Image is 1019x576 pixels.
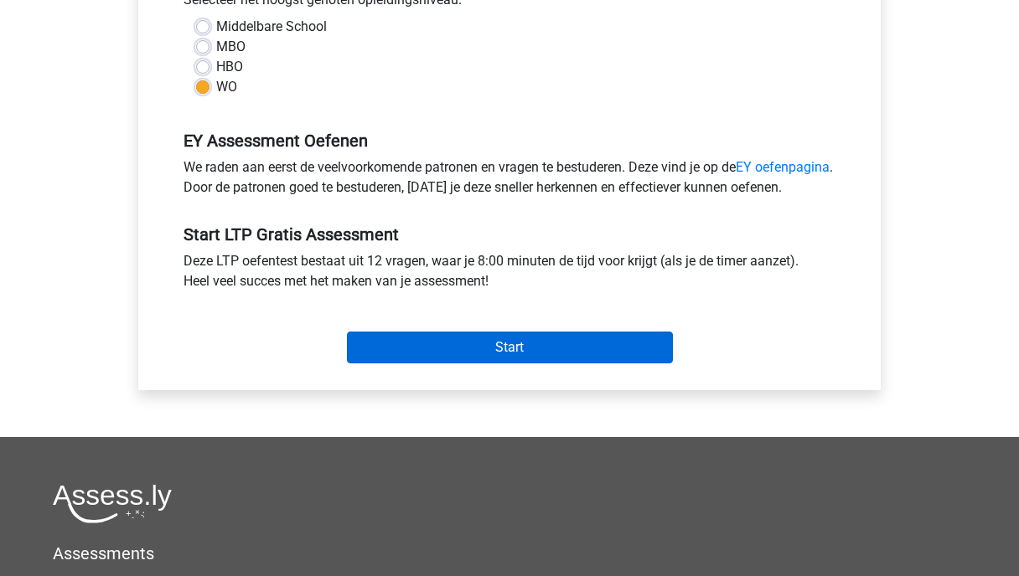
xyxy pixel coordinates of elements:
label: WO [216,77,237,97]
label: MBO [216,37,246,57]
a: EY oefenpagina [736,159,830,175]
img: Assessly logo [53,484,172,523]
div: We raden aan eerst de veelvoorkomende patronen en vragen te bestuderen. Deze vind je op de . Door... [171,157,848,204]
input: Start [347,332,673,363]
label: HBO [216,57,243,77]
label: Middelbare School [216,17,327,37]
h5: EY Assessment Oefenen [184,131,835,151]
div: Deze LTP oefentest bestaat uit 12 vragen, waar je 8:00 minuten de tijd voor krijgt (als je de tim... [171,251,848,298]
h5: Assessments [53,543,966,563]
h5: Start LTP Gratis Assessment [184,224,835,244]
